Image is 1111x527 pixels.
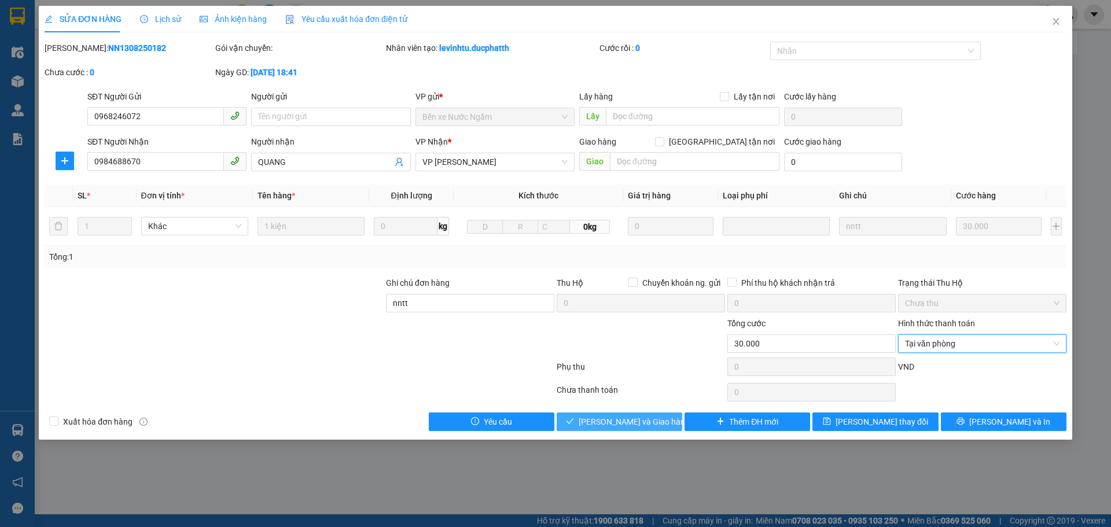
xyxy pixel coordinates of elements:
span: Định lượng [391,191,432,200]
input: Cước giao hàng [784,153,902,171]
div: Nhân viên tạo: [386,42,597,54]
span: Tại văn phòng [905,335,1060,352]
label: Hình thức thanh toán [898,319,975,328]
b: [DATE] 18:41 [251,68,297,77]
span: VP Hoằng Kim [422,153,568,171]
span: Giá trị hàng [628,191,671,200]
input: C [538,220,570,234]
span: Thêm ĐH mới [729,415,778,428]
span: printer [957,417,965,426]
span: Lấy tận nơi [729,90,779,103]
span: Lấy hàng [579,92,613,101]
span: plus [56,156,73,165]
input: 0 [956,217,1042,235]
span: Bến xe Nước Ngầm [422,108,568,126]
div: [PERSON_NAME]: [45,42,213,54]
button: exclamation-circleYêu cầu [429,412,554,431]
th: Ghi chú [834,185,951,207]
div: VP gửi [415,90,575,103]
b: 0 [635,43,640,53]
span: VND [898,362,914,371]
span: [PERSON_NAME] thay đổi [836,415,928,428]
span: Khác [148,218,241,235]
label: Cước lấy hàng [784,92,836,101]
span: [GEOGRAPHIC_DATA] tận nơi [664,135,779,148]
span: Cước hàng [956,191,996,200]
input: VD: Bàn, Ghế [257,217,365,235]
button: check[PERSON_NAME] và Giao hàng [557,412,682,431]
span: edit [45,15,53,23]
button: printer[PERSON_NAME] và In [941,412,1066,431]
input: Dọc đường [610,152,779,171]
span: check [566,417,574,426]
div: Cước rồi : [599,42,768,54]
b: 0 [90,68,94,77]
span: plus [716,417,724,426]
img: icon [285,15,295,24]
input: D [467,220,503,234]
span: save [823,417,831,426]
span: clock-circle [140,15,148,23]
span: Chuyển khoản ng. gửi [638,277,725,289]
label: Cước giao hàng [784,137,841,146]
span: Yêu cầu [484,415,512,428]
span: Tổng cước [727,319,766,328]
input: 0 [628,217,714,235]
span: Tên hàng [257,191,295,200]
b: NN1308250182 [108,43,166,53]
span: Lấy [579,107,606,126]
span: Kích thước [518,191,558,200]
label: Ghi chú đơn hàng [386,278,450,288]
input: Ghi Chú [839,217,946,235]
span: Ảnh kiện hàng [200,14,267,24]
span: Giao hàng [579,137,616,146]
span: info-circle [139,418,148,426]
button: plusThêm ĐH mới [685,412,810,431]
b: levinhtu.ducphatth [439,43,509,53]
button: save[PERSON_NAME] thay đổi [812,412,938,431]
span: Phí thu hộ khách nhận trả [737,277,840,289]
span: phone [230,156,240,165]
div: SĐT Người Nhận [87,135,247,148]
button: plus [1051,217,1062,235]
span: exclamation-circle [471,417,479,426]
div: Người nhận [251,135,410,148]
span: Giao [579,152,610,171]
span: phone [230,111,240,120]
span: kg [437,217,449,235]
span: Đơn vị tính [141,191,185,200]
button: delete [49,217,68,235]
th: Loại phụ phí [718,185,834,207]
span: SL [78,191,87,200]
div: Chưa thanh toán [555,384,726,404]
input: R [502,220,538,234]
button: Close [1040,6,1072,38]
div: SĐT Người Gửi [87,90,247,103]
span: user-add [395,157,404,167]
span: [PERSON_NAME] và Giao hàng [579,415,690,428]
input: Ghi chú đơn hàng [386,294,554,312]
span: picture [200,15,208,23]
span: SỬA ĐƠN HÀNG [45,14,122,24]
span: close [1051,17,1061,26]
div: Chưa cước : [45,66,213,79]
span: Xuất hóa đơn hàng [58,415,137,428]
div: Trạng thái Thu Hộ [898,277,1066,289]
span: Yêu cầu xuất hóa đơn điện tử [285,14,407,24]
span: VP Nhận [415,137,448,146]
span: [PERSON_NAME] và In [969,415,1050,428]
input: Dọc đường [606,107,779,126]
div: Tổng: 1 [49,250,429,263]
span: Chưa thu [905,294,1060,312]
button: plus [56,152,74,170]
div: Người gửi [251,90,410,103]
div: Ngày GD: [215,66,384,79]
div: Phụ thu [555,360,726,381]
span: 0kg [570,220,609,234]
span: Thu Hộ [557,278,583,288]
input: Cước lấy hàng [784,108,902,126]
span: Lịch sử [140,14,181,24]
div: Gói vận chuyển: [215,42,384,54]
